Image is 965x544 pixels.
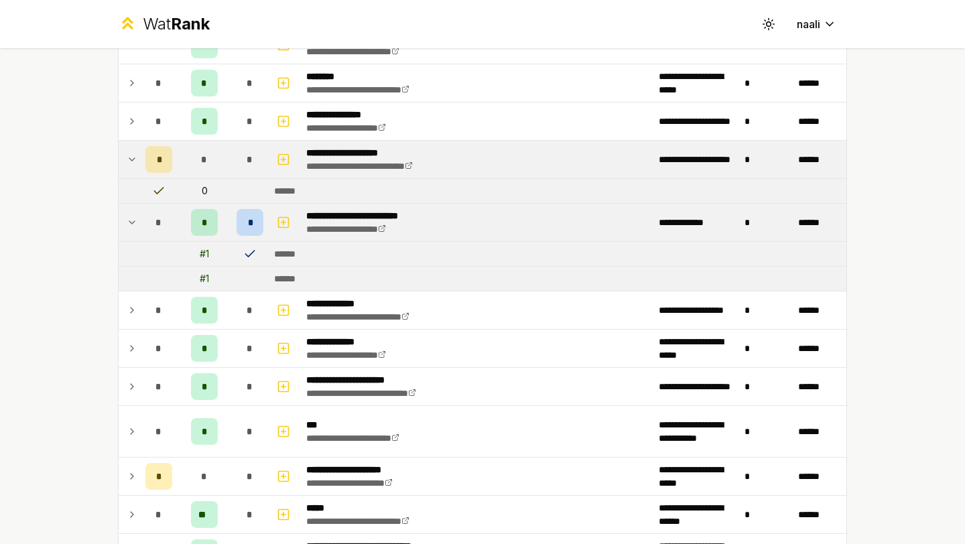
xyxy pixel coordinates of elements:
div: # 1 [200,272,209,285]
div: # 1 [200,247,209,261]
span: naali [797,16,820,32]
div: Wat [143,13,210,35]
span: Rank [171,14,210,33]
button: naali [786,12,847,36]
a: WatRank [118,13,210,35]
td: 0 [178,179,231,203]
